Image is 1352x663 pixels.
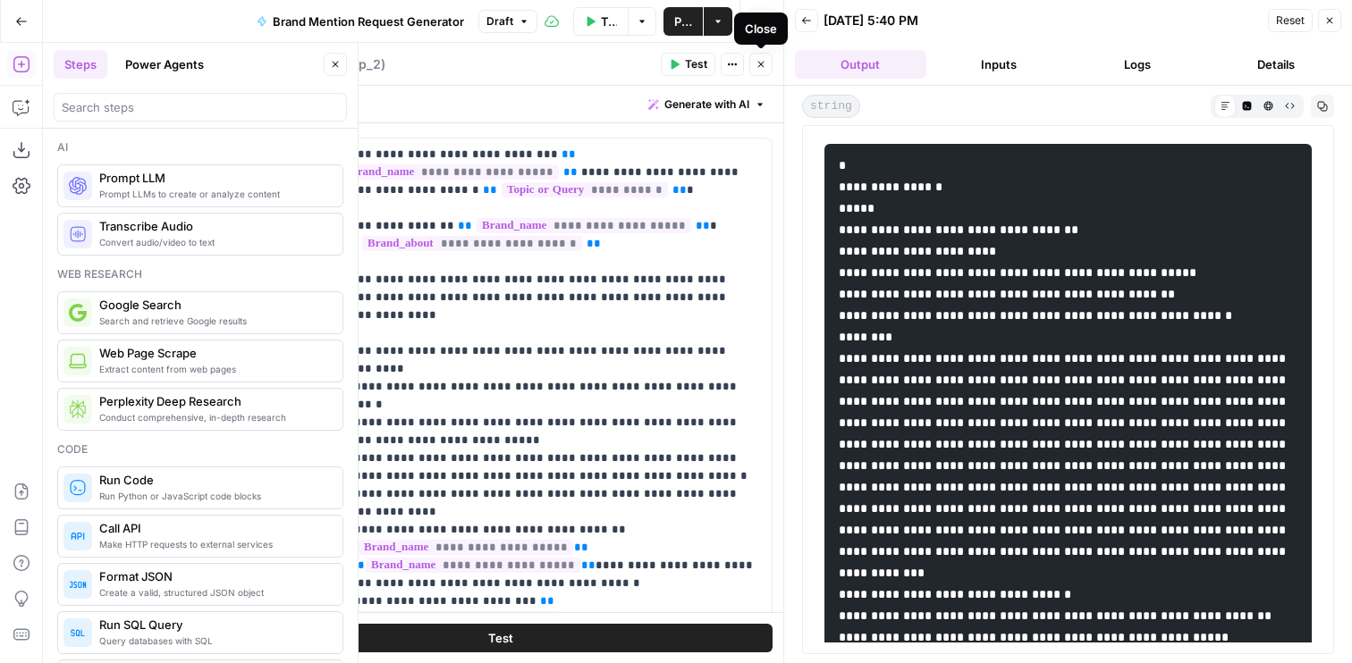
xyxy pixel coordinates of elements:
span: Test [488,629,513,647]
span: Brand Mention Request Generator [273,13,464,30]
span: Run Code [99,471,328,489]
span: Draft [486,13,513,29]
span: Prompt LLMs to create or analyze content [99,187,328,201]
span: Extract content from web pages [99,362,328,376]
button: Brand Mention Request Generator [246,7,475,36]
div: Ai [57,139,343,155]
span: Run Python or JavaScript code blocks [99,489,328,503]
div: Web research [57,266,343,282]
button: Power Agents [114,50,215,79]
span: Reset [1276,13,1305,29]
span: Conduct comprehensive, in-depth research [99,410,328,424]
div: Write your prompt [217,86,783,122]
button: Test [661,53,715,76]
span: Make HTTP requests to external services [99,537,328,551]
span: Google Search [99,296,328,314]
span: Generate with AI [664,97,749,113]
span: Transcribe Audio [99,217,328,235]
label: Chat [228,114,773,132]
span: Convert audio/video to text [99,235,328,249]
span: Publish [674,13,692,30]
span: Query databases with SQL [99,634,328,648]
button: Publish [663,7,703,36]
button: Generate with AI [641,93,773,116]
button: Reset [1268,9,1313,32]
span: Perplexity Deep Research [99,392,328,410]
button: Steps [54,50,107,79]
span: Create a valid, structured JSON object [99,585,328,600]
button: Inputs [934,50,1065,79]
span: Format JSON [99,567,328,585]
div: Code [57,441,343,457]
div: Close [745,20,777,38]
input: Search steps [62,98,339,116]
span: Call API [99,519,328,537]
button: Output [795,50,926,79]
span: Web Page Scrape [99,344,328,362]
button: Draft [478,10,537,33]
span: Search and retrieve Google results [99,314,328,328]
button: Details [1210,50,1341,79]
button: Test Workflow [573,7,628,36]
button: Logs [1072,50,1204,79]
span: Test [685,56,707,72]
button: Test [228,624,773,652]
span: Run SQL Query [99,616,328,634]
span: string [802,95,860,118]
span: Prompt LLM [99,169,328,187]
span: Test Workflow [601,13,617,30]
